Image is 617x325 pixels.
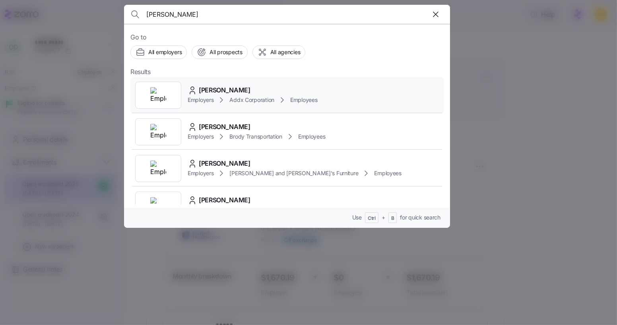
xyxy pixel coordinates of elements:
button: All prospects [192,45,247,59]
span: B [391,215,394,222]
span: [PERSON_NAME] [199,159,250,168]
span: Addx Corporation [229,96,274,104]
span: Employers [188,169,213,177]
span: Employees [290,96,317,104]
img: Employer logo [150,197,166,213]
span: Use [352,213,362,221]
span: for quick search [400,213,440,221]
span: Employees [374,169,401,177]
span: Brody Transportation [229,133,282,141]
img: Employer logo [150,124,166,140]
img: Employer logo [150,161,166,176]
span: [PERSON_NAME] [199,122,250,132]
span: All agencies [270,48,301,56]
span: Go to [130,32,444,42]
span: Ctrl [368,215,376,222]
span: [PERSON_NAME] and [PERSON_NAME]'s Furniture [229,169,358,177]
span: Results [130,67,151,77]
button: All employers [130,45,187,59]
span: Employees [298,133,325,141]
button: All agencies [252,45,306,59]
span: [PERSON_NAME] [199,195,250,205]
span: All employers [148,48,182,56]
span: All prospects [210,48,242,56]
span: [PERSON_NAME] [199,85,250,95]
span: Employers [188,96,213,104]
span: Employers [188,133,213,141]
span: + [382,213,385,221]
img: Employer logo [150,87,166,103]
